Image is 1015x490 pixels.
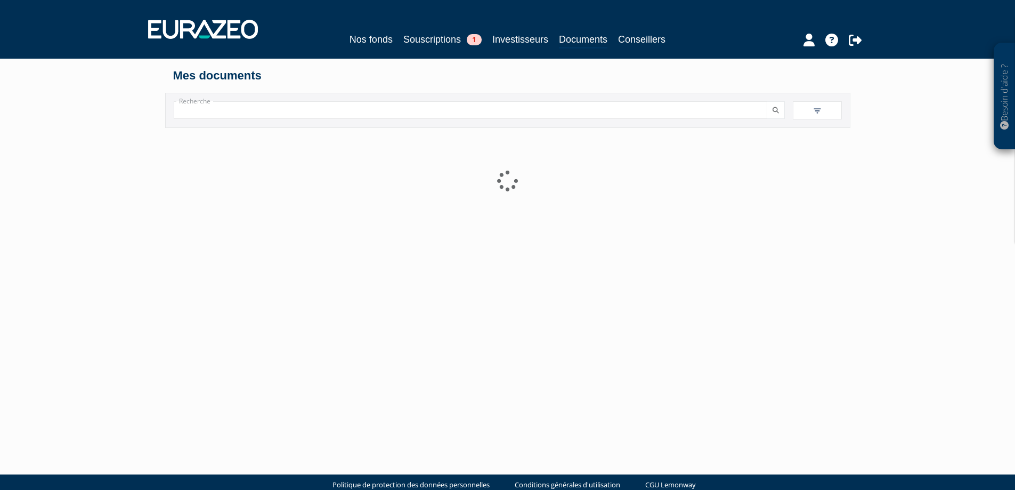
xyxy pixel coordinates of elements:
input: Recherche [174,101,767,119]
a: Politique de protection des données personnelles [332,480,490,490]
p: Besoin d'aide ? [998,49,1011,144]
h4: Mes documents [173,69,842,82]
a: Investisseurs [492,32,548,47]
a: Souscriptions1 [403,32,482,47]
img: 1732889491-logotype_eurazeo_blanc_rvb.png [148,20,258,39]
a: Conseillers [618,32,665,47]
a: CGU Lemonway [645,480,696,490]
a: Conditions générales d'utilisation [515,480,620,490]
a: Nos fonds [350,32,393,47]
span: 1 [467,34,482,45]
a: Documents [559,32,607,49]
img: filter.svg [813,106,822,116]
